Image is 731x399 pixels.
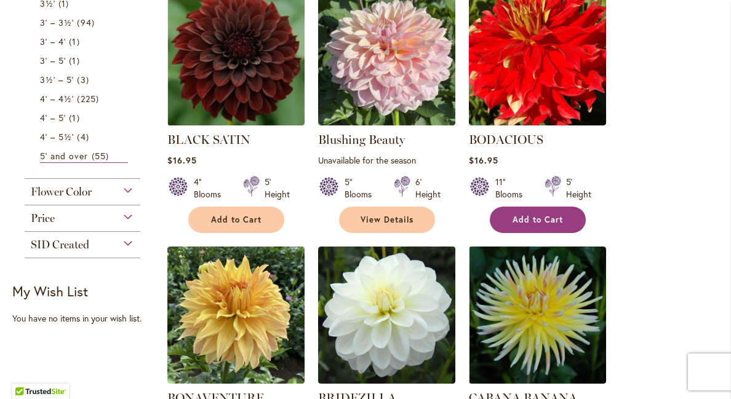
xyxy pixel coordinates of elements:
[167,154,197,166] span: $16.95
[69,111,82,124] span: 1
[194,176,228,200] div: 4" Blooms
[77,73,92,86] span: 3
[69,35,82,48] span: 1
[40,131,74,143] span: 4' – 5½'
[469,374,606,386] a: CABANA BANANA
[345,176,379,200] div: 5" Blooms
[40,16,128,29] a: 3' – 3½' 94
[211,215,262,225] span: Add to Cart
[469,154,498,166] span: $16.95
[40,112,66,124] span: 4' – 5'
[40,36,66,47] span: 3' – 4'
[167,116,305,128] a: BLACK SATIN
[40,149,128,163] a: 5' and over 55
[188,207,284,233] button: Add to Cart
[77,16,97,29] span: 94
[318,116,455,128] a: Blushing Beauty
[167,374,305,386] a: Bonaventure
[12,312,159,325] div: You have no items in your wish list.
[40,55,66,66] span: 3' – 5'
[167,132,250,147] a: BLACK SATIN
[40,130,128,143] a: 4' – 5½' 4
[40,92,128,105] a: 4' – 4½' 225
[490,207,586,233] button: Add to Cart
[40,93,74,105] span: 4' – 4½'
[469,247,606,384] img: CABANA BANANA
[469,132,543,147] a: BODACIOUS
[415,176,441,200] div: 6' Height
[566,176,591,200] div: 5' Height
[9,355,44,390] iframe: Launch Accessibility Center
[339,207,435,233] a: View Details
[77,130,92,143] span: 4
[31,211,55,225] span: Price
[469,116,606,128] a: BODACIOUS
[31,185,92,199] span: Flower Color
[77,92,102,105] span: 225
[318,247,455,384] img: BRIDEZILLA
[40,74,74,85] span: 3½' – 5'
[69,54,82,67] span: 1
[318,132,405,147] a: Blushing Beauty
[167,247,305,384] img: Bonaventure
[318,374,455,386] a: BRIDEZILLA
[40,35,128,48] a: 3' – 4' 1
[265,176,290,200] div: 5' Height
[40,54,128,67] a: 3' – 5' 1
[40,17,74,28] span: 3' – 3½'
[495,176,530,200] div: 11" Blooms
[40,150,89,162] span: 5' and over
[361,215,413,225] span: View Details
[40,111,128,124] a: 4' – 5' 1
[92,149,112,162] span: 55
[318,154,455,166] p: Unavailable for the season
[31,238,89,251] span: SID Created
[12,282,88,300] strong: My Wish List
[513,215,563,225] span: Add to Cart
[40,73,128,86] a: 3½' – 5' 3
